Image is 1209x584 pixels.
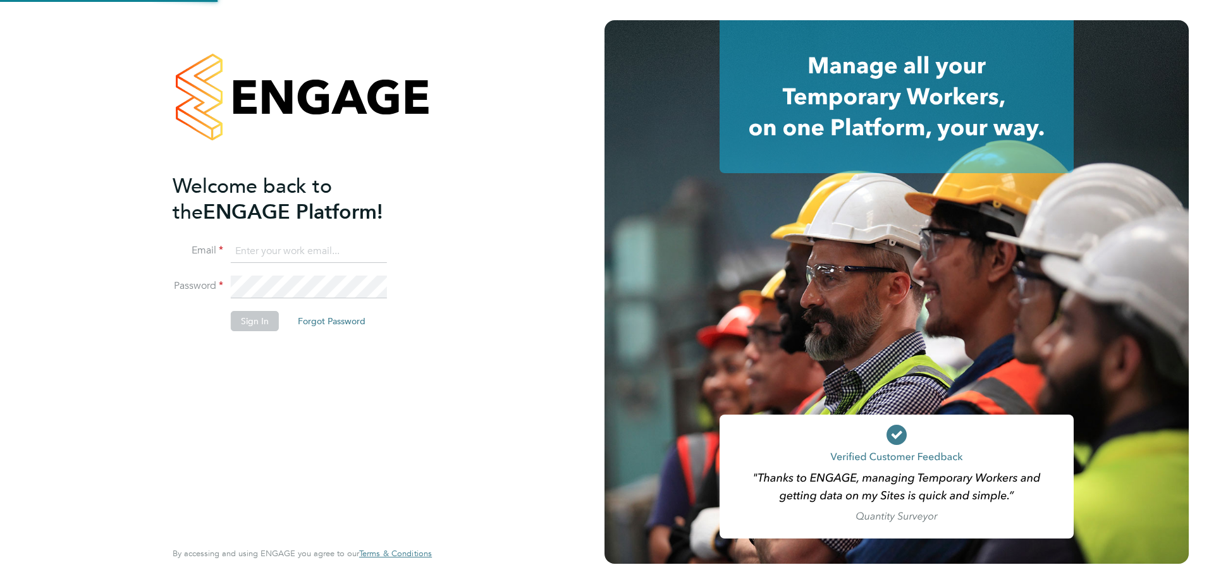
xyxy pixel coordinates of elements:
label: Email [173,244,223,257]
span: Terms & Conditions [359,548,432,559]
button: Forgot Password [288,311,376,331]
label: Password [173,279,223,293]
a: Terms & Conditions [359,549,432,559]
input: Enter your work email... [231,240,387,263]
span: Welcome back to the [173,174,332,224]
h2: ENGAGE Platform! [173,173,419,225]
button: Sign In [231,311,279,331]
span: By accessing and using ENGAGE you agree to our [173,548,432,559]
